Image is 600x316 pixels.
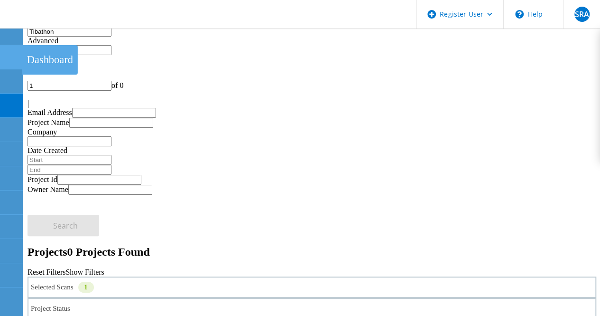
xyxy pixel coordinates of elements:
label: Date Created [28,146,67,154]
a: Show Filters [65,268,104,276]
div: 1 [78,282,94,293]
label: Email Address [28,108,72,116]
div: | [28,99,596,108]
span: 0 Projects Found [67,246,150,258]
b: Projects [28,246,67,258]
span: of 0 [111,81,123,89]
input: Search projects by name, owner, ID, company, etc [28,27,111,37]
span: SRA [574,10,589,18]
span: Advanced [28,37,58,45]
label: Owner Name [28,185,68,193]
label: Company [28,128,57,136]
div: Selected Scans [28,277,596,298]
input: End [28,165,111,175]
button: Search [28,215,99,236]
label: Project Id [28,175,57,183]
a: Reset Filters [28,268,65,276]
a: Live Optics Dashboard [9,19,111,27]
svg: \n [515,10,524,19]
span: Search [53,220,78,231]
div: | [28,64,596,72]
label: Project Name [28,118,69,126]
input: Start [28,155,111,165]
div: Dashboard [27,54,73,66]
